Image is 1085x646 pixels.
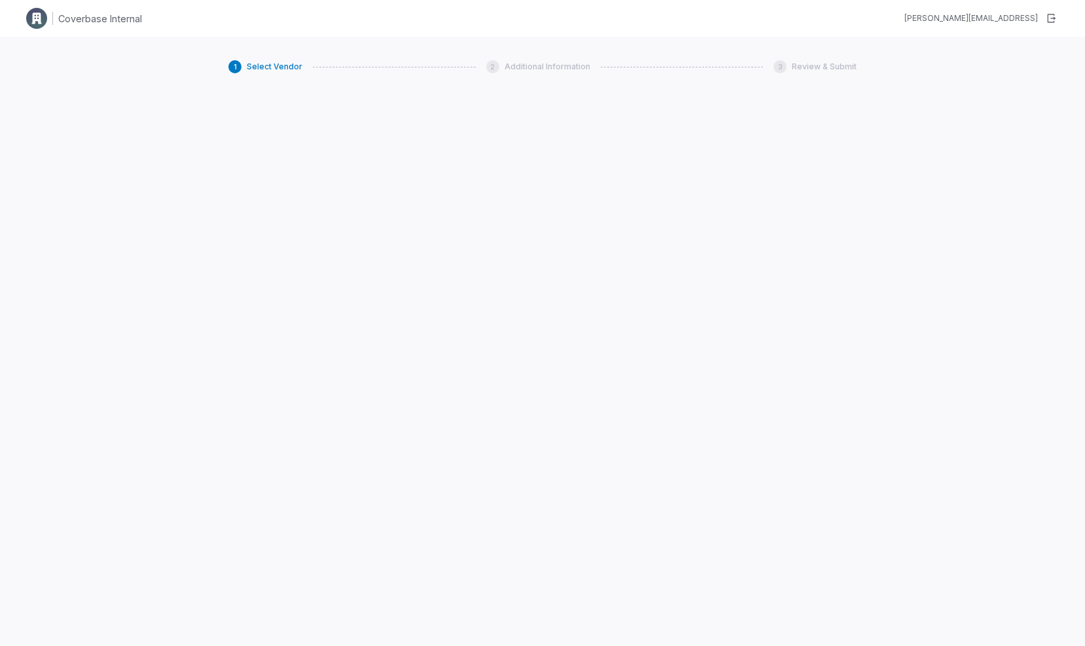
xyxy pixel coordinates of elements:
img: Clerk Logo [26,8,47,29]
h1: Coverbase Internal [58,12,142,26]
span: Review & Submit [792,62,857,72]
span: Select Vendor [247,62,302,72]
div: 3 [774,60,787,73]
div: 2 [486,60,499,73]
span: Additional Information [505,62,590,72]
div: [PERSON_NAME][EMAIL_ADDRESS] [904,13,1038,24]
div: 1 [228,60,241,73]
